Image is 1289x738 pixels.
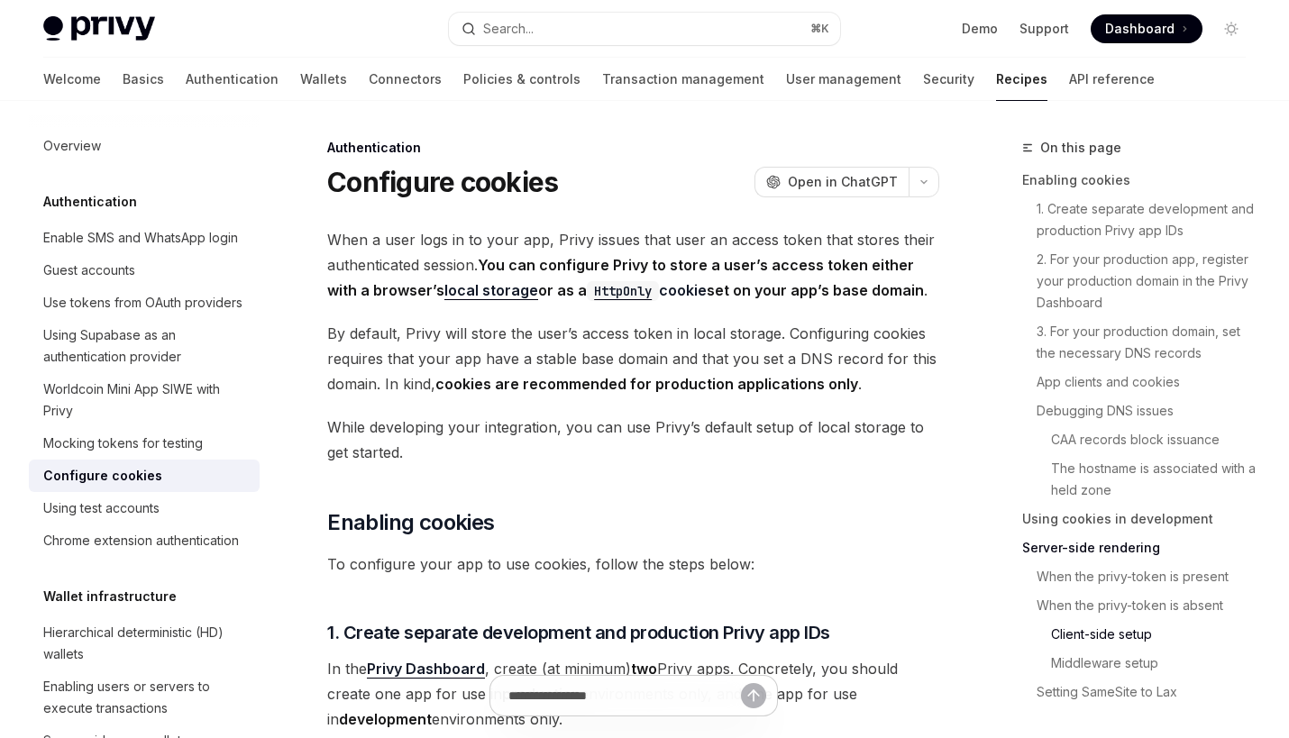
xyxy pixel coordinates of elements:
[1037,317,1260,368] a: 3. For your production domain, set the necessary DNS records
[43,433,203,454] div: Mocking tokens for testing
[29,287,260,319] a: Use tokens from OAuth providers
[367,660,485,678] strong: Privy Dashboard
[1022,505,1260,533] a: Using cookies in development
[369,58,442,101] a: Connectors
[29,427,260,460] a: Mocking tokens for testing
[1217,14,1246,43] button: Toggle dark mode
[43,497,160,519] div: Using test accounts
[923,58,974,101] a: Security
[587,281,659,301] code: HttpOnly
[1019,20,1069,38] a: Support
[754,167,909,197] button: Open in ChatGPT
[29,524,260,557] a: Chrome extension authentication
[327,139,939,157] div: Authentication
[43,586,177,607] h5: Wallet infrastructure
[327,620,830,645] span: 1. Create separate development and production Privy app IDs
[43,530,239,551] div: Chrome extension authentication
[962,20,998,38] a: Demo
[449,13,840,45] button: Search...⌘K
[43,260,135,281] div: Guest accounts
[29,670,260,724] a: Enabling users or servers to execute transactions
[810,22,829,36] span: ⌘ K
[1022,533,1260,562] a: Server-side rendering
[29,373,260,427] a: Worldcoin Mini App SIWE with Privy
[1037,195,1260,245] a: 1. Create separate development and production Privy app IDs
[1037,245,1260,317] a: 2. For your production app, register your production domain in the Privy Dashboard
[43,135,101,157] div: Overview
[1051,649,1260,678] a: Middleware setup
[43,227,238,249] div: Enable SMS and WhatsApp login
[29,319,260,373] a: Using Supabase as an authentication provider
[631,660,657,678] strong: two
[43,676,249,719] div: Enabling users or servers to execute transactions
[435,375,858,393] strong: cookies are recommended for production applications only
[43,378,249,422] div: Worldcoin Mini App SIWE with Privy
[123,58,164,101] a: Basics
[327,321,939,396] span: By default, Privy will store the user’s access token in local storage. Configuring cookies requir...
[43,191,137,213] h5: Authentication
[43,16,155,41] img: light logo
[786,58,901,101] a: User management
[43,292,242,314] div: Use tokens from OAuth providers
[444,281,538,300] a: local storage
[367,660,485,679] a: Privy Dashboard
[1037,396,1260,425] a: Debugging DNS issues
[602,58,764,101] a: Transaction management
[1105,20,1175,38] span: Dashboard
[1040,137,1121,159] span: On this page
[327,415,939,465] span: While developing your integration, you can use Privy’s default setup of local storage to get star...
[29,492,260,524] a: Using test accounts
[29,254,260,287] a: Guest accounts
[788,173,898,191] span: Open in ChatGPT
[996,58,1047,101] a: Recipes
[1037,562,1260,591] a: When the privy-token is present
[300,58,347,101] a: Wallets
[29,130,260,162] a: Overview
[43,58,101,101] a: Welcome
[463,58,581,101] a: Policies & controls
[29,460,260,492] a: Configure cookies
[1069,58,1155,101] a: API reference
[587,281,707,299] a: HttpOnlycookie
[43,465,162,487] div: Configure cookies
[327,656,939,732] span: In the , create (at minimum) Privy apps. Concretely, you should create one app for use in environ...
[741,683,766,708] button: Send message
[186,58,279,101] a: Authentication
[1022,166,1260,195] a: Enabling cookies
[1037,678,1260,706] a: Setting SameSite to Lax
[327,551,939,577] span: To configure your app to use cookies, follow the steps below:
[1051,620,1260,649] a: Client-side setup
[327,508,494,537] span: Enabling cookies
[43,324,249,368] div: Using Supabase as an authentication provider
[1051,425,1260,454] a: CAA records block issuance
[327,166,558,198] h1: Configure cookies
[327,256,924,300] strong: You can configure Privy to store a user’s access token either with a browser’s or as a set on you...
[1091,14,1202,43] a: Dashboard
[1037,591,1260,620] a: When the privy-token is absent
[483,18,534,40] div: Search...
[1037,368,1260,396] a: App clients and cookies
[29,616,260,670] a: Hierarchical deterministic (HD) wallets
[43,622,249,665] div: Hierarchical deterministic (HD) wallets
[327,227,939,303] span: When a user logs in to your app, Privy issues that user an access token that stores their authent...
[1051,454,1260,505] a: The hostname is associated with a held zone
[29,222,260,254] a: Enable SMS and WhatsApp login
